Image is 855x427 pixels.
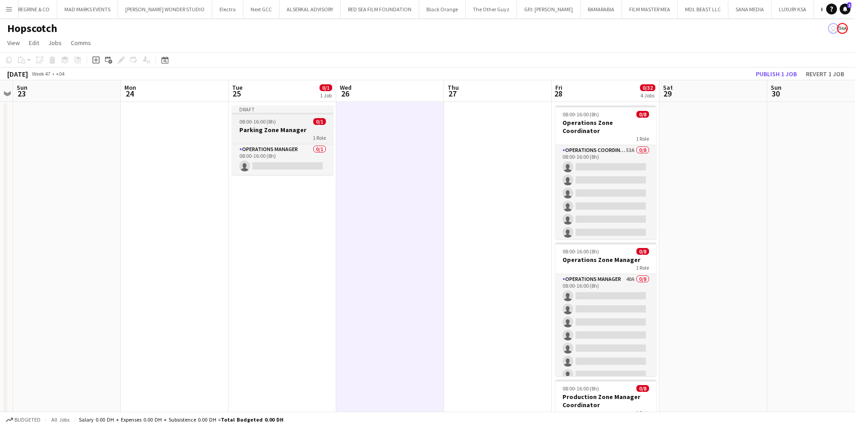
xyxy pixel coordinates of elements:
span: 1 [847,2,851,8]
span: 25 [231,88,242,99]
span: Jobs [48,39,62,47]
span: Week 47 [30,70,52,77]
span: 29 [662,88,673,99]
app-card-role: Operations Coordinator53A0/808:00-16:00 (8h) [555,145,656,267]
span: 0/1 [320,84,332,91]
div: 4 Jobs [640,92,655,99]
app-job-card: 08:00-16:00 (8h)0/8Operations Zone Manager1 RoleOperations Manager40A0/808:00-16:00 (8h) [555,243,656,376]
button: RAMARABIA [581,0,622,18]
a: Edit [25,37,43,49]
button: RED SEA FILM FOUNDATION [341,0,419,18]
app-card-role: Operations Manager40A0/808:00-16:00 (8h) [555,274,656,396]
span: Mon [124,83,136,92]
span: Tue [232,83,242,92]
button: MAD MARKS EVENTS [57,0,118,18]
div: +04 [56,70,64,77]
app-job-card: Draft08:00-16:00 (8h)0/1Parking Zone Manager1 RoleOperations Manager0/108:00-16:00 (8h) [232,106,333,175]
div: Draft [232,106,333,113]
button: Electra [212,0,243,18]
button: FILM MASTER MEA [622,0,678,18]
span: 30 [769,88,782,99]
button: PEREGRINE & CO [5,0,57,18]
button: The Other Guyz [466,0,517,18]
span: Budgeted [14,417,41,423]
h3: Operations Zone Manager [555,256,656,264]
span: View [7,39,20,47]
button: SANA MEDIA [728,0,772,18]
button: Budgeted [5,415,42,425]
h1: Hopscotch [7,22,57,35]
span: 27 [446,88,459,99]
a: Jobs [45,37,65,49]
h3: Operations Zone Coordinator [555,119,656,135]
button: Next GCC [243,0,279,18]
span: All jobs [50,416,71,423]
button: Revert 1 job [802,68,848,80]
span: Sat [663,83,673,92]
span: 24 [123,88,136,99]
span: Sun [17,83,27,92]
app-job-card: 08:00-16:00 (8h)0/8Operations Zone Coordinator1 RoleOperations Coordinator53A0/808:00-16:00 (8h) [555,106,656,239]
span: Comms [71,39,91,47]
span: 0/8 [636,248,649,255]
button: ALSERKAL ADVISORY [279,0,341,18]
span: 08:00-16:00 (8h) [562,385,599,392]
span: Fri [555,83,562,92]
span: 08:00-16:00 (8h) [562,111,599,118]
span: 0/32 [640,84,655,91]
span: 0/1 [313,118,326,125]
span: Edit [29,39,39,47]
a: 1 [840,4,850,14]
span: 0/8 [636,111,649,118]
div: 1 Job [320,92,332,99]
span: Total Budgeted 0.00 DH [221,416,283,423]
span: 26 [338,88,352,99]
app-card-role: Operations Manager0/108:00-16:00 (8h) [232,144,333,175]
span: 1 Role [636,135,649,142]
h3: Production Zone Manager Coordinator [555,393,656,409]
button: Publish 1 job [752,68,800,80]
span: 1 Role [313,134,326,141]
span: 23 [15,88,27,99]
button: MDL BEAST LLC [678,0,728,18]
span: 1 Role [636,264,649,271]
span: 1 Role [636,409,649,416]
span: Sun [771,83,782,92]
span: 08:00-16:00 (8h) [239,118,276,125]
span: 08:00-16:00 (8h) [562,248,599,255]
span: 28 [554,88,562,99]
button: GPJ: [PERSON_NAME] [517,0,581,18]
button: Black Orange [419,0,466,18]
span: Wed [340,83,352,92]
app-user-avatar: Enas Ahmed [837,23,848,34]
button: [PERSON_NAME] WONDER STUDIO [118,0,212,18]
div: Salary 0.00 DH + Expenses 0.00 DH + Subsistence 0.00 DH = [79,416,283,423]
div: [DATE] [7,69,28,78]
span: 0/8 [636,385,649,392]
button: LUXURY KSA [772,0,814,18]
a: View [4,37,23,49]
h3: Parking Zone Manager [232,126,333,134]
span: Thu [448,83,459,92]
app-user-avatar: Nickola Dsouza [828,23,839,34]
a: Comms [67,37,95,49]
